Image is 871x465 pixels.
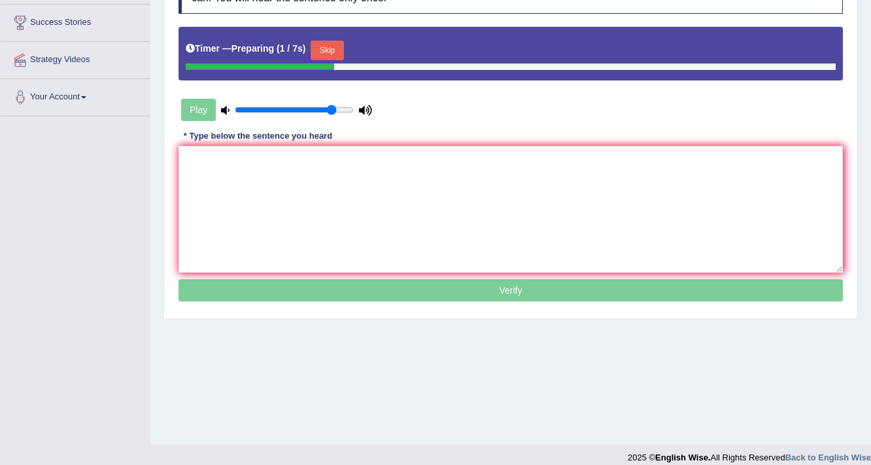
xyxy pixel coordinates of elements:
[311,41,343,60] button: Skip
[303,43,306,54] b: )
[1,5,150,37] a: Success Stories
[186,44,305,54] h5: Timer —
[1,42,150,75] a: Strategy Videos
[655,453,710,462] strong: English Wise.
[280,43,303,54] b: 1 / 7s
[277,43,280,54] b: (
[231,43,274,54] b: Preparing
[1,79,150,112] a: Your Account
[628,445,871,464] div: 2025 © All Rights Reserved
[785,453,871,462] a: Back to English Wise
[179,129,337,142] div: * Type below the sentence you heard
